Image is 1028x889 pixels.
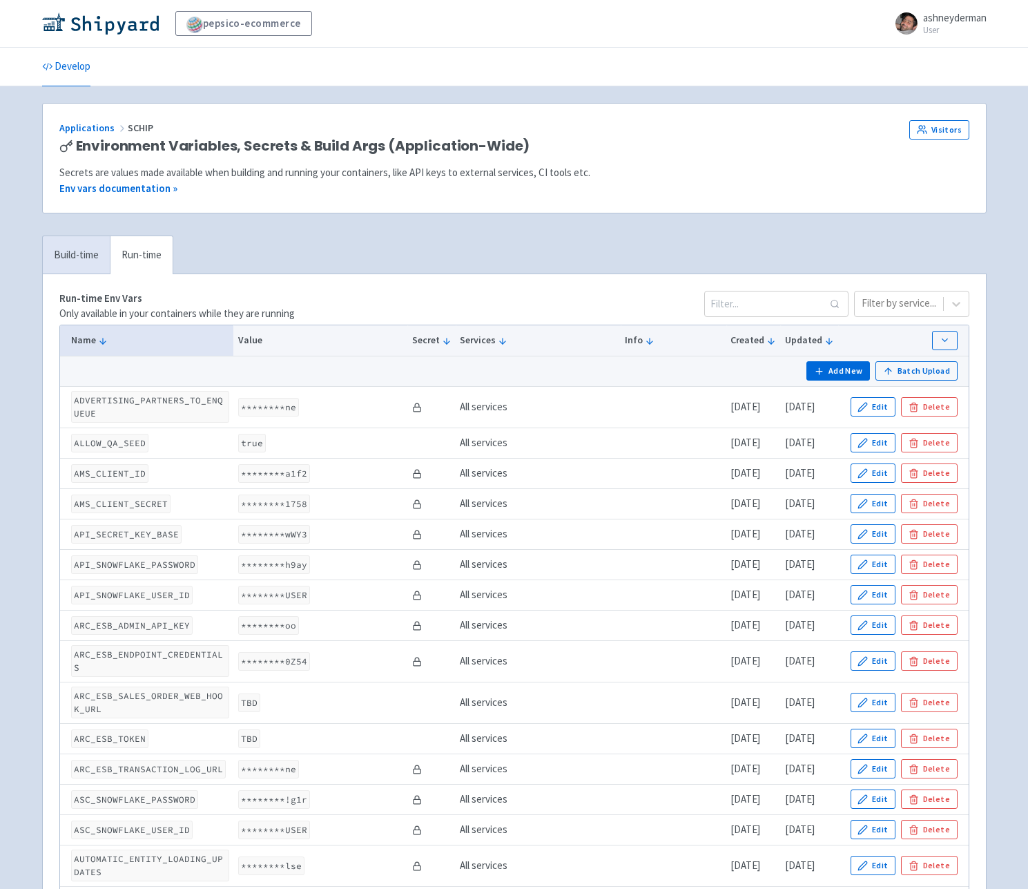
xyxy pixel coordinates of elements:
[785,792,815,805] time: [DATE]
[456,610,621,640] td: All services
[785,823,815,836] time: [DATE]
[785,400,815,413] time: [DATE]
[887,12,987,35] a: ashneyderman User
[71,333,229,347] button: Name
[76,138,530,154] span: Environment Variables, Secrets & Build Args (Application-Wide)
[785,618,815,631] time: [DATE]
[71,645,229,677] code: ARC_ESB_ENDPOINT_CREDENTIALS
[730,497,760,510] time: [DATE]
[909,120,969,140] a: Visitors
[901,729,957,748] button: Delete
[456,428,621,458] td: All services
[71,525,182,544] code: API_SECRET_KEY_BASE
[851,615,896,635] button: Edit
[730,762,760,775] time: [DATE]
[43,236,110,274] a: Build-time
[238,694,260,712] code: TBD
[785,466,815,479] time: [DATE]
[730,436,760,449] time: [DATE]
[238,434,266,452] code: true
[901,524,957,544] button: Delete
[851,397,896,417] button: Edit
[59,165,969,181] div: Secrets are values made available when building and running your containers, like API keys to ext...
[730,732,760,745] time: [DATE]
[456,519,621,549] td: All services
[456,640,621,682] td: All services
[42,12,159,35] img: Shipyard logo
[456,682,621,723] td: All services
[71,729,148,748] code: ARC_ESB_TOKEN
[730,557,760,571] time: [DATE]
[785,588,815,601] time: [DATE]
[851,856,896,875] button: Edit
[851,433,896,452] button: Edit
[233,325,407,356] th: Value
[901,585,957,604] button: Delete
[923,26,987,35] small: User
[730,588,760,601] time: [DATE]
[71,821,193,839] code: ASC_SNOWFLAKE_USER_ID
[71,434,148,452] code: ALLOW_QA_SEED
[456,845,621,886] td: All services
[851,693,896,712] button: Edit
[730,466,760,479] time: [DATE]
[901,397,957,417] button: Delete
[785,333,834,347] button: Updated
[456,386,621,428] td: All services
[110,236,173,274] a: Run-time
[59,182,177,195] a: Env vars documentation »
[901,820,957,839] button: Delete
[59,306,295,322] p: Only available in your containers while they are running
[851,585,896,604] button: Edit
[730,859,760,872] time: [DATE]
[456,549,621,580] td: All services
[456,754,621,784] td: All services
[59,122,128,134] a: Applications
[456,488,621,519] td: All services
[71,760,226,778] code: ARC_ESB_TRANSACTION_LOG_URL
[851,651,896,671] button: Edit
[851,555,896,574] button: Edit
[456,458,621,488] td: All services
[412,333,452,347] button: Secret
[704,291,848,317] input: Filter...
[456,723,621,754] td: All services
[175,11,312,36] a: pepsico-ecommerce
[851,790,896,809] button: Edit
[785,859,815,872] time: [DATE]
[625,333,721,347] button: Info
[785,696,815,709] time: [DATE]
[785,436,815,449] time: [DATE]
[238,729,260,748] code: TBD
[875,361,958,381] button: Batch Upload
[71,687,229,718] code: ARC_ESB_SALES_ORDER_WEB_HOOK_URL
[460,333,616,347] button: Services
[923,11,987,24] span: ashneyderman
[42,48,90,86] a: Develop
[901,494,957,513] button: Delete
[901,555,957,574] button: Delete
[851,729,896,748] button: Edit
[59,291,142,305] strong: Run-time Env Vars
[901,759,957,778] button: Delete
[128,122,155,134] span: SCHIP
[71,495,171,513] code: AMS_CLIENT_SECRET
[71,616,193,635] code: ARC_ESB_ADMIN_API_KEY
[851,494,896,513] button: Edit
[71,555,198,574] code: API_SNOWFLAKE_PASSWORD
[456,580,621,610] td: All services
[730,696,760,709] time: [DATE]
[71,790,198,809] code: ASC_SNOWFLAKE_PASSWORD
[901,463,957,483] button: Delete
[730,618,760,631] time: [DATE]
[901,790,957,809] button: Delete
[730,654,760,667] time: [DATE]
[730,792,760,805] time: [DATE]
[785,654,815,667] time: [DATE]
[806,361,870,381] button: Add New
[730,527,760,540] time: [DATE]
[785,762,815,775] time: [DATE]
[71,850,229,881] code: AUTOMATIC_ENTITY_LOADING_UPDATES
[730,823,760,836] time: [DATE]
[901,856,957,875] button: Delete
